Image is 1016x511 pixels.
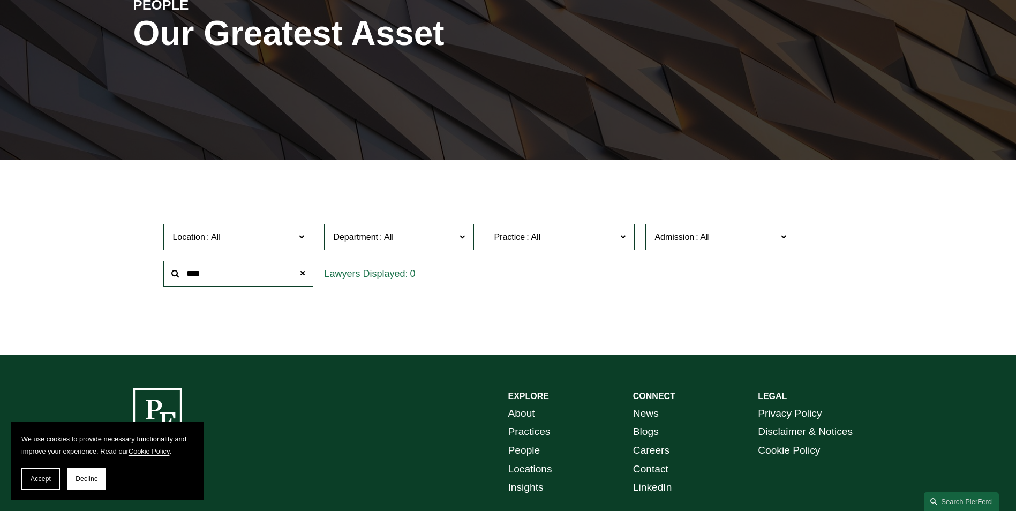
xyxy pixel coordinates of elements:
[633,478,672,497] a: LinkedIn
[924,492,999,511] a: Search this site
[410,268,415,279] span: 0
[633,404,659,423] a: News
[633,441,669,460] a: Careers
[633,423,659,441] a: Blogs
[76,475,98,483] span: Decline
[508,404,535,423] a: About
[633,460,668,479] a: Contact
[494,232,525,242] span: Practice
[758,392,787,401] strong: LEGAL
[172,232,205,242] span: Location
[633,392,675,401] strong: CONNECT
[758,404,822,423] a: Privacy Policy
[654,232,694,242] span: Admission
[31,475,51,483] span: Accept
[508,478,544,497] a: Insights
[11,422,204,500] section: Cookie banner
[133,14,633,53] h1: Our Greatest Asset
[508,423,551,441] a: Practices
[758,423,853,441] a: Disclaimer & Notices
[67,468,106,490] button: Decline
[129,447,170,455] a: Cookie Policy
[508,460,552,479] a: Locations
[508,392,549,401] strong: EXPLORE
[333,232,378,242] span: Department
[758,441,820,460] a: Cookie Policy
[508,441,540,460] a: People
[21,468,60,490] button: Accept
[21,433,193,457] p: We use cookies to provide necessary functionality and improve your experience. Read our .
